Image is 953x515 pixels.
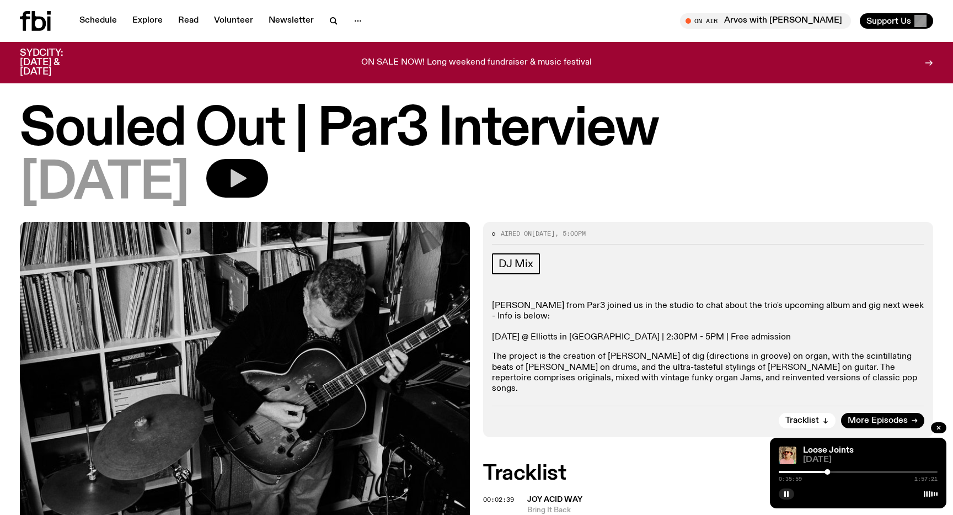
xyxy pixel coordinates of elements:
[803,446,854,455] a: Loose Joints
[361,58,592,68] p: ON SALE NOW! Long weekend fundraiser & music festival
[779,476,802,482] span: 0:35:59
[483,464,933,484] h2: Tracklist
[492,352,924,394] p: The project is the creation of [PERSON_NAME] of dig (directions in groove) on organ, with the sci...
[914,476,938,482] span: 1:57:21
[841,413,924,428] a: More Episodes
[262,13,320,29] a: Newsletter
[555,229,586,238] span: , 5:00pm
[803,456,938,464] span: [DATE]
[501,229,532,238] span: Aired on
[532,229,555,238] span: [DATE]
[527,496,582,503] span: Joy Acid Way
[207,13,260,29] a: Volunteer
[866,16,911,26] span: Support Us
[492,253,540,274] a: DJ Mix
[785,417,819,425] span: Tracklist
[20,159,189,209] span: [DATE]
[499,258,533,270] span: DJ Mix
[680,13,851,29] button: On AirArvos with [PERSON_NAME]
[20,49,90,77] h3: SYDCITY: [DATE] & [DATE]
[73,13,124,29] a: Schedule
[779,447,796,464] img: Tyson stands in front of a paperbark tree wearing orange sunglasses, a suede bucket hat and a pin...
[848,417,908,425] span: More Episodes
[20,105,933,155] h1: Souled Out | Par3 Interview
[860,13,933,29] button: Support Us
[483,495,514,504] span: 00:02:39
[483,497,514,503] button: 00:02:39
[172,13,205,29] a: Read
[779,413,836,428] button: Tracklist
[492,301,924,343] p: [PERSON_NAME] from Par3 joined us in the studio to chat about the trio's upcoming album and gig n...
[126,13,169,29] a: Explore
